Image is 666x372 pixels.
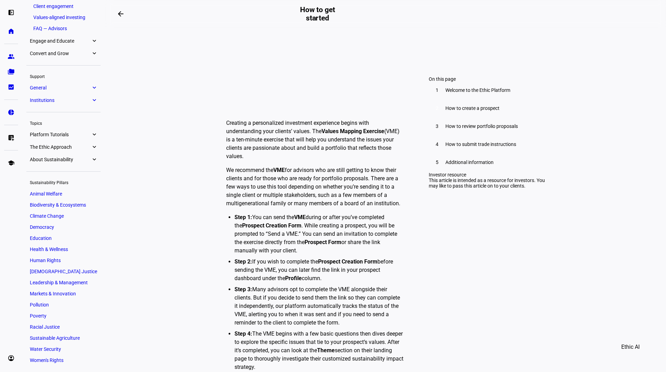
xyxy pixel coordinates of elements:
div: 4 [433,140,441,148]
span: Engage and Educate [30,38,91,44]
span: How to create a prospect [445,105,499,111]
button: Ethic AI [612,339,649,355]
span: Human Rights [30,258,61,263]
a: Climate Change [26,211,101,221]
strong: Prospect Creation Form [318,258,377,265]
a: Education [26,233,101,243]
a: Sustainable Agriculture [26,333,101,343]
span: Education [30,235,52,241]
eth-mat-symbol: left_panel_open [8,9,15,16]
eth-mat-symbol: group [8,53,15,60]
span: Democracy [30,224,54,230]
eth-mat-symbol: folder_copy [8,68,15,75]
span: Pollution [30,302,49,308]
span: About Sustainability [30,157,91,162]
a: group [4,50,18,63]
span: Biodiversity & Ecosystems [30,202,86,208]
div: 2 [433,104,441,112]
eth-mat-symbol: expand_more [91,131,97,138]
eth-mat-symbol: expand_more [91,84,97,91]
li: ‍ If you wish to complete the before sending the VME, you can later find the link in your prospec... [234,258,404,283]
a: Markets & Innovation [26,289,101,299]
span: Convert and Grow [30,51,91,56]
span: Platform Tutorials [30,132,91,137]
eth-mat-symbol: expand_more [91,37,97,44]
strong: VME [294,214,306,220]
span: The Ethic Approach [30,144,91,150]
a: folder_copy [4,65,18,79]
eth-mat-symbol: expand_more [91,156,97,163]
a: Generalexpand_more [26,83,101,93]
a: Institutionsexpand_more [26,95,101,105]
a: Values-aligned investing [30,12,97,22]
strong: VME [273,167,285,173]
div: Sustainability Pillars [26,177,101,187]
span: Climate Change [30,213,64,219]
a: Water Security [26,344,101,354]
p: Creating a personalized investment experience begins with understanding your clients’ values. The... [226,119,404,161]
a: home [4,24,18,38]
span: Welcome to the Ethic Platform [445,87,510,93]
div: Support [26,71,101,81]
eth-mat-symbol: expand_more [91,144,97,150]
span: [DEMOGRAPHIC_DATA] Justice [30,269,97,274]
eth-mat-symbol: list_alt_add [8,134,15,141]
span: Health & Wellness [30,246,68,252]
eth-mat-symbol: expand_more [91,50,97,57]
div: On this page [429,76,545,82]
span: Animal Welfare [30,191,62,197]
div: Investor resource [429,172,545,178]
div: Topics [26,118,101,128]
span: How to review portfolio proposals [445,123,518,129]
a: Democracy [26,222,101,232]
a: [DEMOGRAPHIC_DATA] Justice [26,267,101,276]
a: Pollution [26,300,101,310]
p: We recommend the for advisors who are still getting to know their clients and for those who are r... [226,166,404,208]
span: Institutions [30,97,91,103]
div: 5 [433,158,441,166]
a: pie_chart [4,105,18,119]
span: Markets & Innovation [30,291,76,296]
eth-mat-symbol: expand_more [91,97,97,104]
eth-mat-symbol: school [8,159,15,166]
a: FAQ — Advisors [30,24,97,33]
eth-mat-symbol: bid_landscape [8,84,15,90]
eth-mat-symbol: home [8,28,15,35]
a: Health & Wellness [26,244,101,254]
span: Ethic AI [621,339,640,355]
strong: Step 4: [234,330,252,337]
span: Sustainable Agriculture [30,335,80,341]
a: Client engagement [30,1,97,11]
span: Additional information [445,159,494,165]
strong: Theme [317,347,335,354]
div: This article is intended as a resource for investors. You may like to pass this article on to you... [429,178,545,189]
strong: Prospect Form [305,239,341,245]
a: Human Rights [26,256,101,265]
strong: Step 1: [234,214,252,220]
li: The VME begins with a few basic questions then dives deeper to explore the specific issues that t... [234,330,404,371]
span: How to submit trade instructions [445,141,516,147]
span: General [30,85,91,90]
a: Biodiversity & Ecosystems [26,200,101,210]
a: bid_landscape [4,80,18,94]
span: Women's Rights [30,357,63,363]
mat-icon: arrow_backwards [117,10,125,18]
strong: Prospect Creation Form [242,222,301,229]
eth-mat-symbol: pie_chart [8,109,15,116]
a: Racial Justice [26,322,101,332]
span: Water Security [30,346,61,352]
div: 1 [433,86,441,94]
a: Leadership & Management [26,278,101,287]
li: Many advisors opt to complete the VME alongside their clients. But if you decide to send them the... [234,285,404,327]
span: Leadership & Management [30,280,88,285]
a: Animal Welfare [26,189,101,199]
strong: Values Mapping Exercise [322,128,384,135]
div: 3 [433,122,441,130]
li: You can send the during or after you’ve completed the . While creating a prospect, you will be pr... [234,213,404,255]
eth-mat-symbol: account_circle [8,355,15,362]
a: Poverty [26,311,101,321]
span: Racial Justice [30,324,60,330]
strong: Profile [285,275,302,282]
strong: Step 3: [234,286,252,293]
strong: Step 2: [234,258,252,265]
